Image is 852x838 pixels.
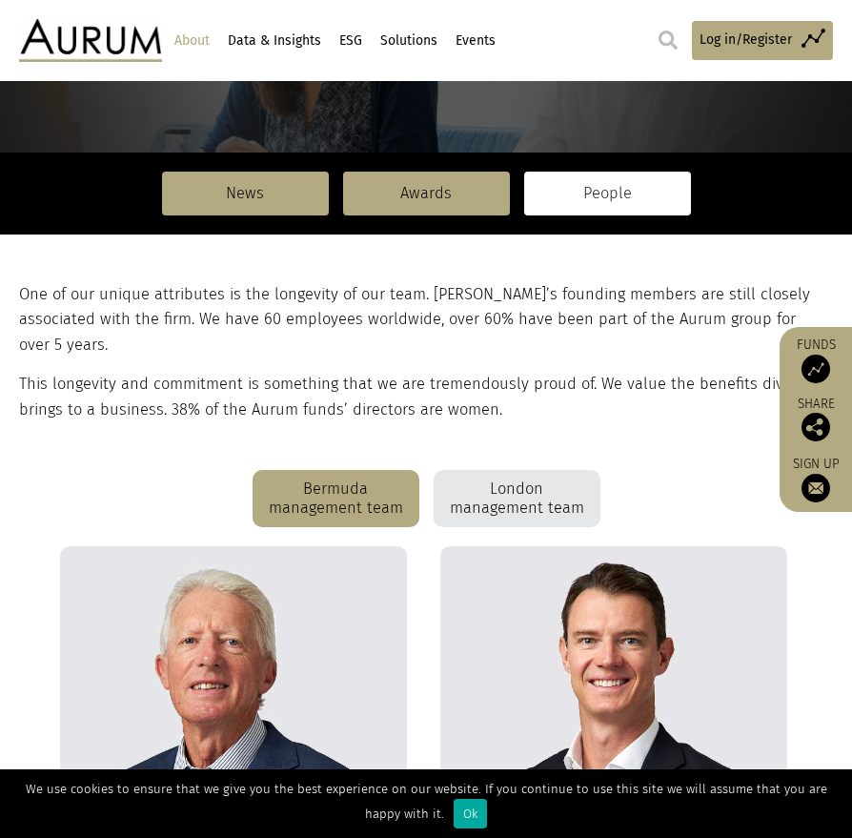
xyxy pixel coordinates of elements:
img: search.svg [659,31,678,50]
a: Sign up [789,456,842,502]
p: One of our unique attributes is the longevity of our team. [PERSON_NAME]’s founding members are s... [19,282,828,358]
a: Data & Insights [225,25,323,57]
div: Bermuda management team [253,470,419,527]
a: Awards [343,172,510,215]
a: About [172,25,212,57]
a: Solutions [377,25,439,57]
div: Ok [454,799,487,828]
a: Funds [789,337,842,383]
a: ESG [336,25,364,57]
a: Events [453,25,497,57]
a: People [524,172,691,215]
div: Share [789,398,842,441]
p: This longevity and commitment is something that we are tremendously proud of. We value the benefi... [19,372,828,422]
a: Log in/Register [692,21,833,60]
a: News [162,172,329,215]
img: Access Funds [801,355,830,383]
img: Share this post [801,413,830,441]
img: Sign up to our newsletter [801,474,830,502]
span: Log in/Register [700,30,792,51]
div: London management team [434,470,600,527]
img: Aurum [19,19,162,62]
